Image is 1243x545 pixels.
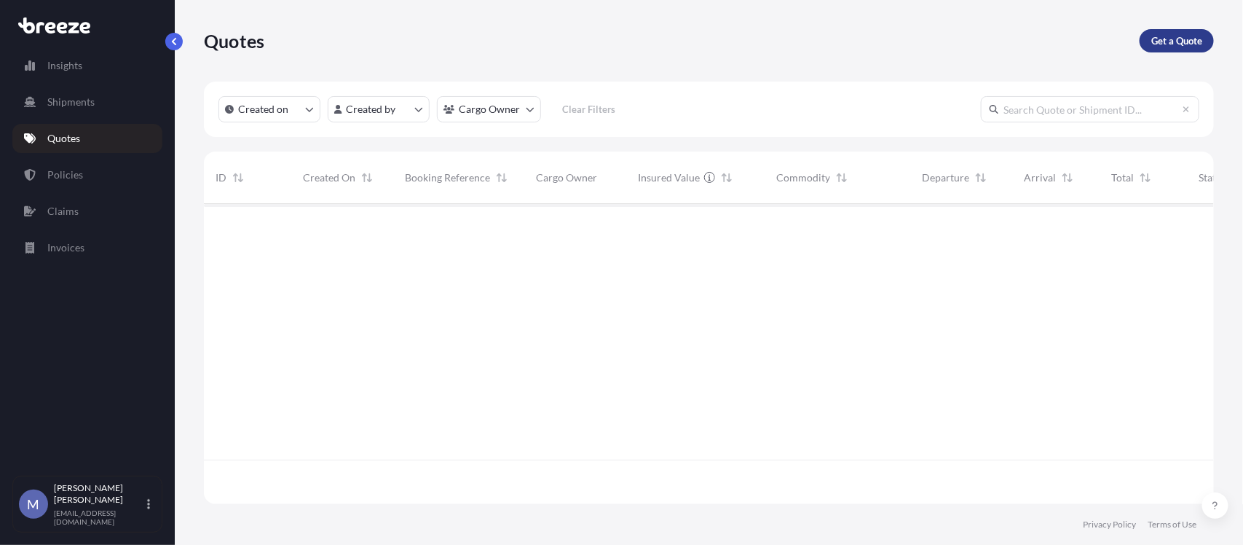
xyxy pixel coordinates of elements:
[437,96,541,122] button: cargoOwner Filter options
[833,169,851,187] button: Sort
[405,170,490,185] span: Booking Reference
[1024,170,1056,185] span: Arrival
[1137,169,1154,187] button: Sort
[12,51,162,80] a: Insights
[216,170,226,185] span: ID
[1140,29,1214,52] a: Get a Quote
[12,124,162,153] a: Quotes
[1059,169,1076,187] button: Sort
[1083,519,1136,530] a: Privacy Policy
[718,169,735,187] button: Sort
[47,168,83,182] p: Policies
[47,204,79,219] p: Claims
[12,87,162,117] a: Shipments
[776,170,830,185] span: Commodity
[922,170,969,185] span: Departure
[12,197,162,226] a: Claims
[1151,34,1202,48] p: Get a Quote
[328,96,430,122] button: createdBy Filter options
[563,102,616,117] p: Clear Filters
[218,96,320,122] button: createdOn Filter options
[47,58,82,73] p: Insights
[459,102,520,117] p: Cargo Owner
[347,102,396,117] p: Created by
[358,169,376,187] button: Sort
[1199,170,1226,185] span: Status
[1111,170,1134,185] span: Total
[54,509,144,526] p: [EMAIL_ADDRESS][DOMAIN_NAME]
[47,240,84,255] p: Invoices
[238,102,288,117] p: Created on
[548,98,630,121] button: Clear Filters
[54,482,144,506] p: [PERSON_NAME] [PERSON_NAME]
[638,170,700,185] span: Insured Value
[981,96,1199,122] input: Search Quote or Shipment ID...
[1148,519,1196,530] a: Terms of Use
[229,169,247,187] button: Sort
[28,497,40,511] span: M
[972,169,990,187] button: Sort
[303,170,355,185] span: Created On
[536,170,597,185] span: Cargo Owner
[12,233,162,262] a: Invoices
[12,160,162,189] a: Policies
[47,131,80,146] p: Quotes
[47,95,95,109] p: Shipments
[493,169,510,187] button: Sort
[204,29,264,52] p: Quotes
